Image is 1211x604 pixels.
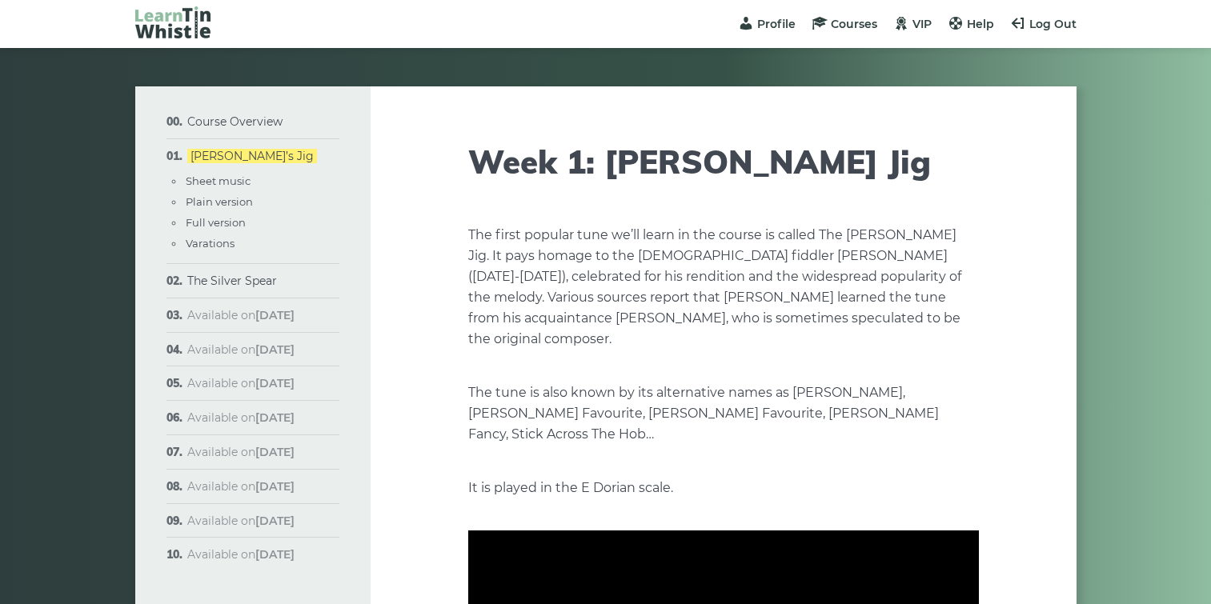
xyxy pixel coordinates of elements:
[187,547,295,562] span: Available on
[187,149,317,163] a: [PERSON_NAME]’s Jig
[255,514,295,528] strong: [DATE]
[812,17,877,31] a: Courses
[187,308,295,322] span: Available on
[255,376,295,390] strong: [DATE]
[187,114,283,129] a: Course Overview
[255,479,295,494] strong: [DATE]
[255,308,295,322] strong: [DATE]
[186,195,253,208] a: Plain version
[893,17,932,31] a: VIP
[187,274,277,288] a: The Silver Spear
[135,6,211,38] img: LearnTinWhistle.com
[468,478,979,498] p: It is played in the E Dorian scale.
[468,142,979,181] h1: Week 1: [PERSON_NAME] Jig
[255,445,295,459] strong: [DATE]
[187,479,295,494] span: Available on
[757,17,796,31] span: Profile
[187,445,295,459] span: Available on
[187,376,295,390] span: Available on
[187,514,295,528] span: Available on
[831,17,877,31] span: Courses
[967,17,994,31] span: Help
[255,547,295,562] strong: [DATE]
[187,342,295,357] span: Available on
[468,225,979,350] p: The first popular tune we’ll learn in the course is called The [PERSON_NAME] Jig. It pays homage ...
[187,410,295,425] span: Available on
[1029,17,1077,31] span: Log Out
[468,382,979,445] p: The tune is also known by its alternative names as [PERSON_NAME], [PERSON_NAME] Favourite, [PERSO...
[948,17,994,31] a: Help
[1010,17,1077,31] a: Log Out
[186,237,235,250] a: Varations
[738,17,796,31] a: Profile
[912,17,932,31] span: VIP
[255,342,295,357] strong: [DATE]
[255,410,295,425] strong: [DATE]
[186,174,251,187] a: Sheet music
[186,216,246,229] a: Full version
